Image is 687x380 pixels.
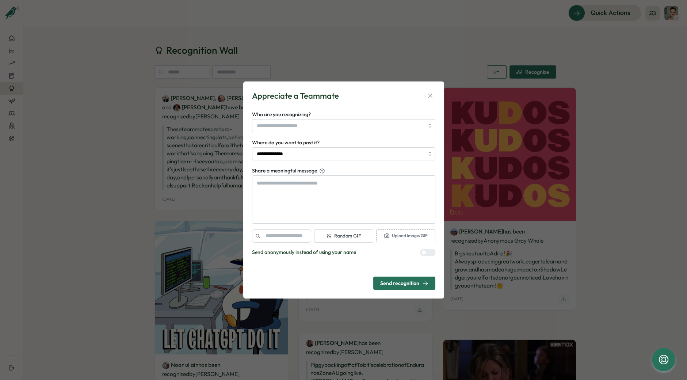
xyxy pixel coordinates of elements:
[314,229,373,243] button: Random GIF
[252,167,317,175] span: Share a meaningful message
[252,90,339,102] div: Appreciate a Teammate
[380,280,428,286] div: Send recognition
[373,277,435,290] button: Send recognition
[252,248,356,256] p: Send anonymously instead of using your name
[252,111,311,119] label: Who are you recognizing?
[326,233,361,239] span: Random GIF
[252,139,320,146] span: Where do you want to post it?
